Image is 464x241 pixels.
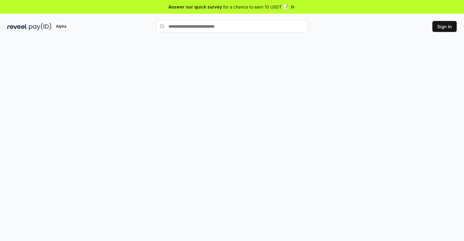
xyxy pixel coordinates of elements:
[7,23,28,30] img: reveel_dark
[29,23,51,30] img: pay_id
[53,23,70,30] div: Alpha
[168,4,222,10] span: Answer our quick survey
[432,21,457,32] button: Sign In
[223,4,288,10] span: for a chance to earn 10 USDT 📝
